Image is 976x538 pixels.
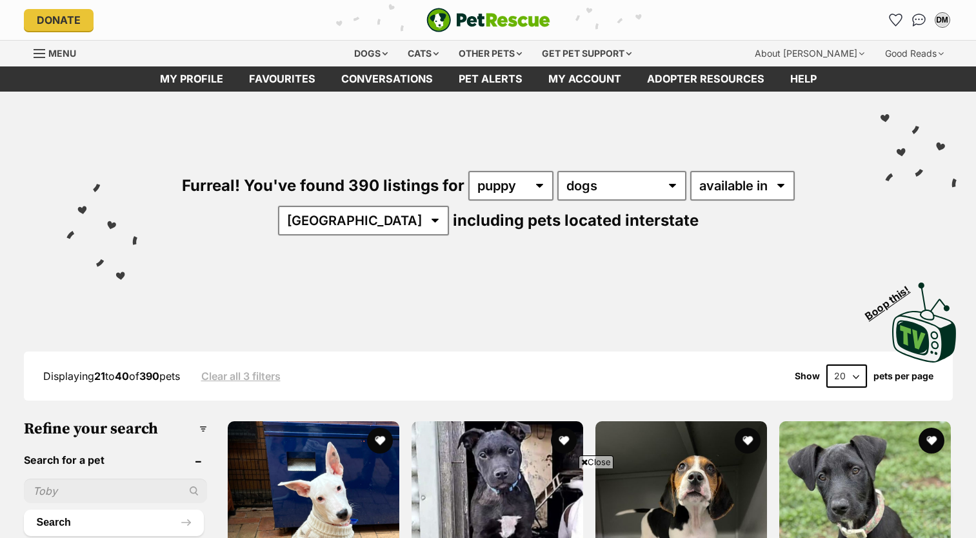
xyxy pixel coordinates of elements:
[328,66,446,92] a: conversations
[735,428,761,453] button: favourite
[882,473,950,512] iframe: Help Scout Beacon - Open
[48,48,76,59] span: Menu
[892,271,957,365] a: Boop this!
[139,370,159,383] strong: 390
[453,211,699,230] span: including pets located interstate
[175,473,801,532] iframe: Advertisement
[876,41,953,66] div: Good Reads
[236,66,328,92] a: Favourites
[24,479,208,503] input: Toby
[115,370,129,383] strong: 40
[345,41,397,66] div: Dogs
[24,454,208,466] header: Search for a pet
[873,371,933,381] label: pets per page
[936,14,949,26] div: DM
[367,428,393,453] button: favourite
[634,66,777,92] a: Adopter resources
[43,370,180,383] span: Displaying to of pets
[24,9,94,31] a: Donate
[886,10,953,30] ul: Account quick links
[886,10,906,30] a: Favourites
[551,428,577,453] button: favourite
[535,66,634,92] a: My account
[746,41,873,66] div: About [PERSON_NAME]
[201,370,281,382] a: Clear all 3 filters
[182,176,464,195] span: Furreal! You've found 390 listings for
[777,66,830,92] a: Help
[533,41,641,66] div: Get pet support
[426,8,550,32] img: logo-e224e6f780fb5917bec1dbf3a21bbac754714ae5b6737aabdf751b685950b380.svg
[892,283,957,363] img: PetRescue TV logo
[24,510,204,535] button: Search
[24,420,208,438] h3: Refine your search
[34,41,85,64] a: Menu
[912,14,926,26] img: chat-41dd97257d64d25036548639549fe6c8038ab92f7586957e7f3b1b290dea8141.svg
[919,428,945,453] button: favourite
[863,275,922,322] span: Boop this!
[446,66,535,92] a: Pet alerts
[426,8,550,32] a: PetRescue
[909,10,930,30] a: Conversations
[795,371,820,381] span: Show
[94,370,105,383] strong: 21
[579,455,613,468] span: Close
[932,10,953,30] button: My account
[147,66,236,92] a: My profile
[450,41,531,66] div: Other pets
[399,41,448,66] div: Cats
